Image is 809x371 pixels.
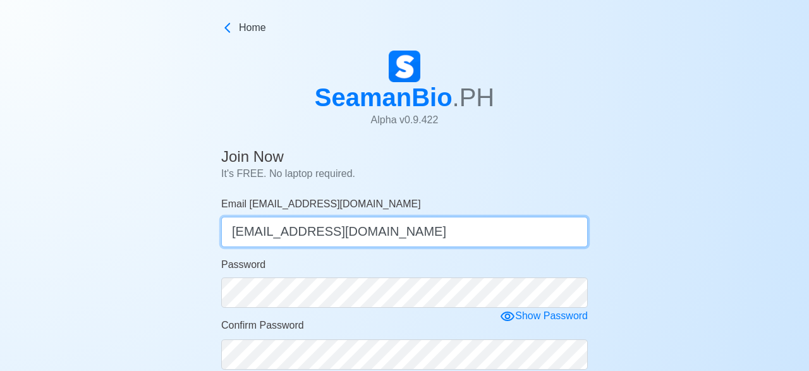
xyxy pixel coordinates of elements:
[221,217,588,247] input: Your email
[221,320,304,331] span: Confirm Password
[315,82,495,113] h1: SeamanBio
[315,113,495,128] p: Alpha v 0.9.422
[315,51,495,138] a: SeamanBio.PHAlpha v0.9.422
[221,148,588,166] h4: Join Now
[453,83,495,111] span: .PH
[239,20,266,35] span: Home
[221,198,421,209] span: Email [EMAIL_ADDRESS][DOMAIN_NAME]
[221,166,588,181] p: It's FREE. No laptop required.
[500,308,588,324] div: Show Password
[221,259,265,270] span: Password
[221,20,588,35] a: Home
[389,51,420,82] img: Logo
